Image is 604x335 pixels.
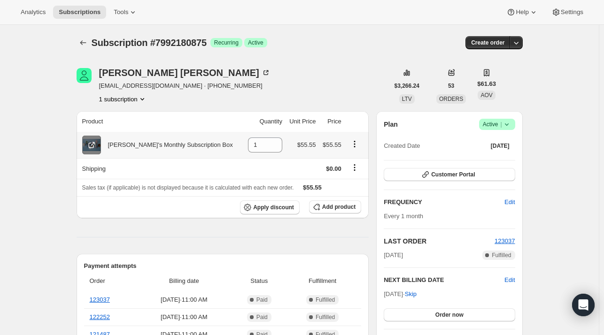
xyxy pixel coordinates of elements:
button: Help [501,6,543,19]
span: $3,266.24 [395,82,419,90]
span: Paid [256,313,268,321]
button: Product actions [99,94,147,104]
span: Settings [561,8,583,16]
h2: NEXT BILLING DATE [384,275,504,285]
span: Fulfilled [316,296,335,304]
span: | [500,121,502,128]
span: Billing date [139,276,229,286]
span: Order now [435,311,464,319]
span: Created Date [384,141,420,151]
span: Help [516,8,528,16]
span: $55.55 [297,141,316,148]
span: Paid [256,296,268,304]
span: [DATE] · 11:00 AM [139,295,229,305]
h2: FREQUENCY [384,198,504,207]
button: Product actions [347,139,362,149]
button: Add product [309,200,361,213]
th: Price [319,111,344,132]
span: Status [234,276,284,286]
button: Analytics [15,6,51,19]
button: Settings [546,6,589,19]
span: Active [248,39,263,46]
button: Subscriptions [53,6,106,19]
span: [DATE] [491,142,510,150]
h2: LAST ORDER [384,236,495,246]
th: Unit Price [285,111,319,132]
span: 53 [448,82,454,90]
span: ORDERS [439,96,463,102]
th: Shipping [77,158,243,179]
button: [DATE] [485,139,515,152]
span: Fulfilled [316,313,335,321]
span: LTV [402,96,412,102]
h2: Payment attempts [84,261,362,271]
button: Shipping actions [347,162,362,173]
button: Apply discount [240,200,300,214]
span: $55.55 [323,141,341,148]
span: Skip [405,289,417,299]
th: Order [84,271,137,291]
span: Fulfillment [289,276,356,286]
span: Create order [471,39,504,46]
button: Edit [499,195,520,210]
button: Subscriptions [77,36,90,49]
span: Customer Portal [431,171,475,178]
span: [DATE] · 11:00 AM [139,312,229,322]
span: Add product [322,203,356,211]
a: 123037 [495,237,515,244]
h2: Plan [384,120,398,129]
span: Lindsay Williams [77,68,92,83]
button: Order now [384,308,515,321]
span: $55.55 [303,184,322,191]
span: Subscriptions [59,8,101,16]
span: Fulfilled [492,251,511,259]
span: Active [483,120,511,129]
button: Tools [108,6,143,19]
div: [PERSON_NAME]'s Monthly Subscription Box [101,140,233,150]
span: Analytics [21,8,46,16]
a: 123037 [90,296,110,303]
button: Edit [504,275,515,285]
span: $0.00 [326,165,341,172]
button: $3,266.24 [389,79,425,92]
span: Recurring [214,39,239,46]
span: Apply discount [253,204,294,211]
a: 122252 [90,313,110,320]
span: Sales tax (if applicable) is not displayed because it is calculated with each new order. [82,184,294,191]
button: 53 [442,79,460,92]
th: Quantity [243,111,285,132]
button: Customer Portal [384,168,515,181]
span: AOV [480,92,492,99]
span: $61.63 [477,79,496,89]
span: Every 1 month [384,213,423,220]
th: Product [77,111,243,132]
span: [DATE] · [384,290,417,297]
span: [DATE] [384,251,403,260]
button: Create order [465,36,510,49]
span: Subscription #7992180875 [92,38,207,48]
span: [EMAIL_ADDRESS][DOMAIN_NAME] · [PHONE_NUMBER] [99,81,271,91]
span: Tools [114,8,128,16]
button: Skip [399,287,422,302]
div: Open Intercom Messenger [572,294,595,316]
button: 123037 [495,236,515,246]
div: [PERSON_NAME] [PERSON_NAME] [99,68,271,77]
span: Edit [504,198,515,207]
